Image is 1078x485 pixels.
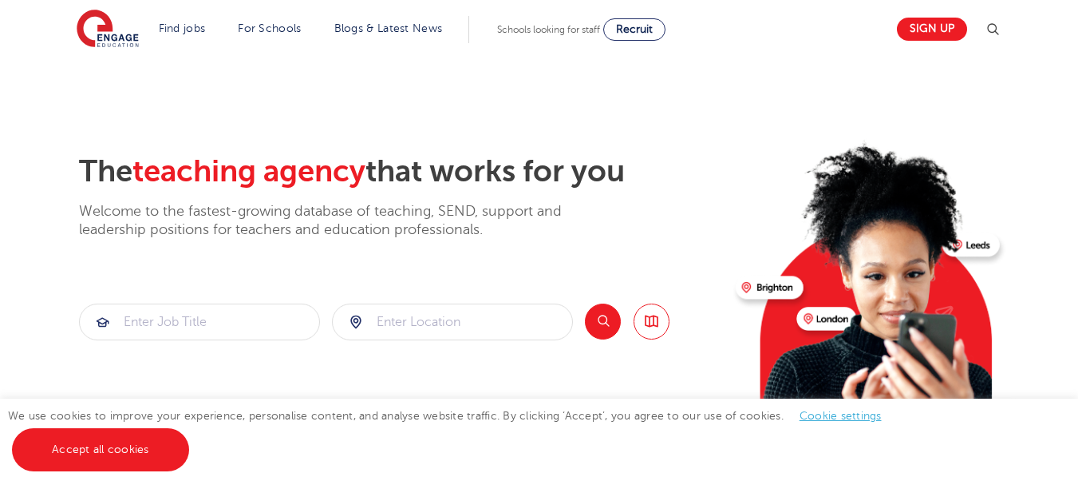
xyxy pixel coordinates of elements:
[238,22,301,34] a: For Schools
[332,304,573,340] div: Submit
[77,10,139,50] img: Engage Education
[897,18,967,41] a: Sign up
[800,410,882,422] a: Cookie settings
[616,23,653,35] span: Recruit
[159,22,206,34] a: Find jobs
[79,153,723,190] h2: The that works for you
[603,18,665,41] a: Recruit
[585,304,621,340] button: Search
[79,304,320,340] div: Submit
[12,428,189,471] a: Accept all cookies
[132,154,365,189] span: teaching agency
[8,410,898,455] span: We use cookies to improve your experience, personalise content, and analyse website traffic. By c...
[79,202,606,240] p: Welcome to the fastest-growing database of teaching, SEND, support and leadership positions for t...
[497,24,600,35] span: Schools looking for staff
[333,304,572,340] input: Submit
[80,304,319,340] input: Submit
[334,22,443,34] a: Blogs & Latest News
